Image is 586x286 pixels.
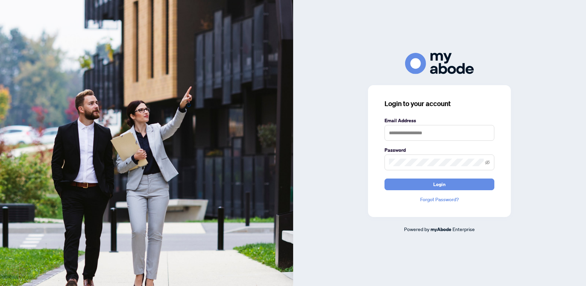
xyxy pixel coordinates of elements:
a: Forgot Password? [384,196,494,203]
button: Login [384,179,494,190]
span: Powered by [404,226,429,232]
span: Login [433,179,446,190]
a: myAbode [430,226,451,233]
label: Email Address [384,117,494,124]
label: Password [384,146,494,154]
h3: Login to your account [384,99,494,108]
img: ma-logo [405,53,474,74]
span: eye-invisible [485,160,490,165]
span: Enterprise [452,226,475,232]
